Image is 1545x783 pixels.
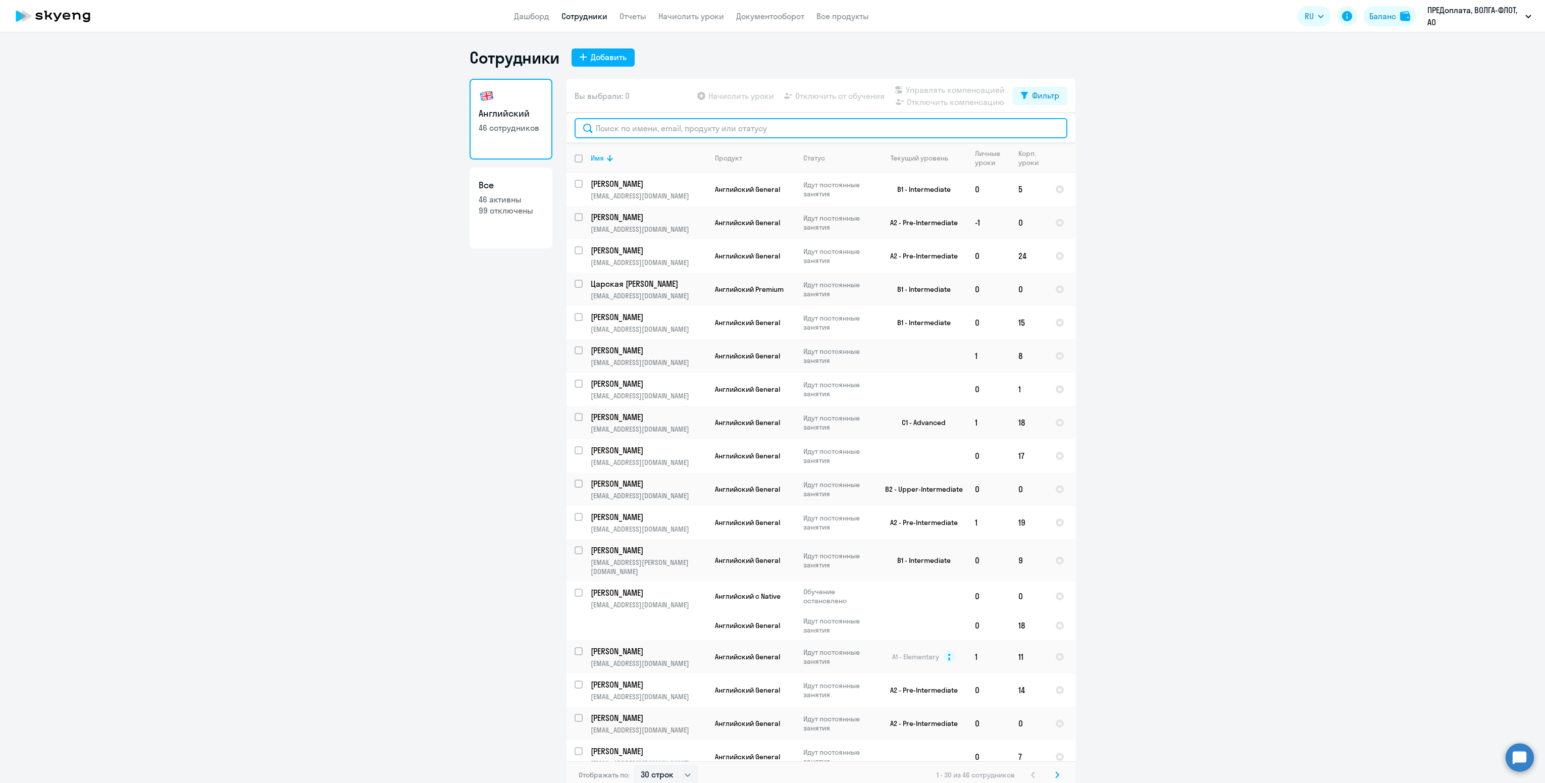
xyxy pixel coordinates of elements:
p: ПРЕДоплата, ВОЛГА-ФЛОТ, АО [1427,4,1521,28]
td: B1 - Intermediate [873,173,967,206]
p: [EMAIL_ADDRESS][DOMAIN_NAME] [591,725,706,735]
p: [EMAIL_ADDRESS][DOMAIN_NAME] [591,525,706,534]
td: 18 [1010,611,1047,640]
p: Идут постоянные занятия [803,748,872,766]
span: Английский General [715,251,780,260]
a: [PERSON_NAME] [591,345,706,356]
td: B1 - Intermediate [873,306,967,339]
p: [EMAIL_ADDRESS][DOMAIN_NAME] [591,358,706,367]
span: A1 - Elementary [892,652,939,661]
td: 0 [967,473,1010,506]
p: Обучение остановлено [803,587,872,605]
p: [PERSON_NAME] [591,746,705,757]
td: B2 - Upper-Intermediate [873,473,967,506]
span: Английский General [715,719,780,728]
td: 0 [1010,206,1047,239]
a: Все продукты [816,11,869,21]
p: Царская [PERSON_NAME] [591,278,705,289]
span: Английский General [715,318,780,327]
p: Идут постоянные занятия [803,551,872,569]
button: Фильтр [1013,87,1067,105]
td: 14 [1010,673,1047,707]
p: [EMAIL_ADDRESS][DOMAIN_NAME] [591,325,706,334]
div: Добавить [591,51,627,63]
a: Английский46 сотрудников [470,79,552,160]
p: [EMAIL_ADDRESS][DOMAIN_NAME] [591,225,706,234]
a: Дашборд [514,11,549,21]
span: Английский General [715,451,780,460]
p: [EMAIL_ADDRESS][DOMAIN_NAME] [591,191,706,200]
td: 0 [967,740,1010,773]
p: [PERSON_NAME] [591,679,705,690]
p: [PERSON_NAME] [591,178,705,189]
a: [PERSON_NAME] [591,746,706,757]
p: Идут постоянные занятия [803,447,872,465]
p: [EMAIL_ADDRESS][DOMAIN_NAME] [591,425,706,434]
p: Идут постоянные занятия [803,214,872,232]
div: Личные уроки [975,149,1010,167]
span: Английский General [715,686,780,695]
td: C1 - Advanced [873,406,967,439]
div: Текущий уровень [891,153,948,163]
img: balance [1400,11,1410,21]
a: [PERSON_NAME] [591,712,706,723]
td: 7 [1010,740,1047,773]
div: Баланс [1369,10,1396,22]
td: A2 - Pre-Intermediate [873,239,967,273]
a: [PERSON_NAME] [591,478,706,489]
td: 8 [1010,339,1047,373]
p: [EMAIL_ADDRESS][DOMAIN_NAME] [591,258,706,267]
div: Корп. уроки [1018,149,1047,167]
td: 5 [1010,173,1047,206]
h3: Английский [479,107,543,120]
p: Идут постоянные занятия [803,648,872,666]
td: 0 [967,373,1010,406]
div: Имя [591,153,604,163]
p: Идут постоянные занятия [803,280,872,298]
p: Идут постоянные занятия [803,480,872,498]
p: [EMAIL_ADDRESS][PERSON_NAME][DOMAIN_NAME] [591,558,706,576]
p: Идут постоянные занятия [803,513,872,532]
div: Продукт [715,153,742,163]
a: [PERSON_NAME] [591,545,706,556]
td: 0 [967,673,1010,707]
h1: Сотрудники [470,47,559,68]
p: Идут постоянные занятия [803,314,872,332]
p: [EMAIL_ADDRESS][DOMAIN_NAME] [591,600,706,609]
p: [PERSON_NAME] [591,378,705,389]
button: RU [1298,6,1331,26]
p: [PERSON_NAME] [591,545,705,556]
span: Английский General [715,652,780,661]
td: B1 - Intermediate [873,273,967,306]
p: [PERSON_NAME] [591,245,705,256]
p: [PERSON_NAME] [591,587,705,598]
span: Английский General [715,385,780,394]
a: Начислить уроки [658,11,724,21]
p: 99 отключены [479,205,543,216]
div: Фильтр [1032,89,1059,101]
p: Идут постоянные занятия [803,616,872,635]
p: [EMAIL_ADDRESS][DOMAIN_NAME] [591,458,706,467]
p: Идут постоянные занятия [803,247,872,265]
p: [EMAIL_ADDRESS][DOMAIN_NAME] [591,291,706,300]
div: Имя [591,153,706,163]
a: Сотрудники [561,11,607,21]
p: [EMAIL_ADDRESS][DOMAIN_NAME] [591,659,706,668]
span: Английский General [715,518,780,527]
p: [PERSON_NAME] [591,712,705,723]
td: 0 [967,611,1010,640]
td: 1 [967,339,1010,373]
p: [PERSON_NAME] [591,478,705,489]
p: Идут постоянные занятия [803,380,872,398]
a: [PERSON_NAME] [591,445,706,456]
p: 46 активны [479,194,543,205]
a: [PERSON_NAME] [591,178,706,189]
td: 0 [1010,707,1047,740]
td: A2 - Pre-Intermediate [873,206,967,239]
p: [PERSON_NAME] [591,511,705,523]
td: 1 [1010,373,1047,406]
p: [EMAIL_ADDRESS][DOMAIN_NAME] [591,391,706,400]
a: [PERSON_NAME] [591,411,706,423]
span: RU [1305,10,1314,22]
td: 0 [967,306,1010,339]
